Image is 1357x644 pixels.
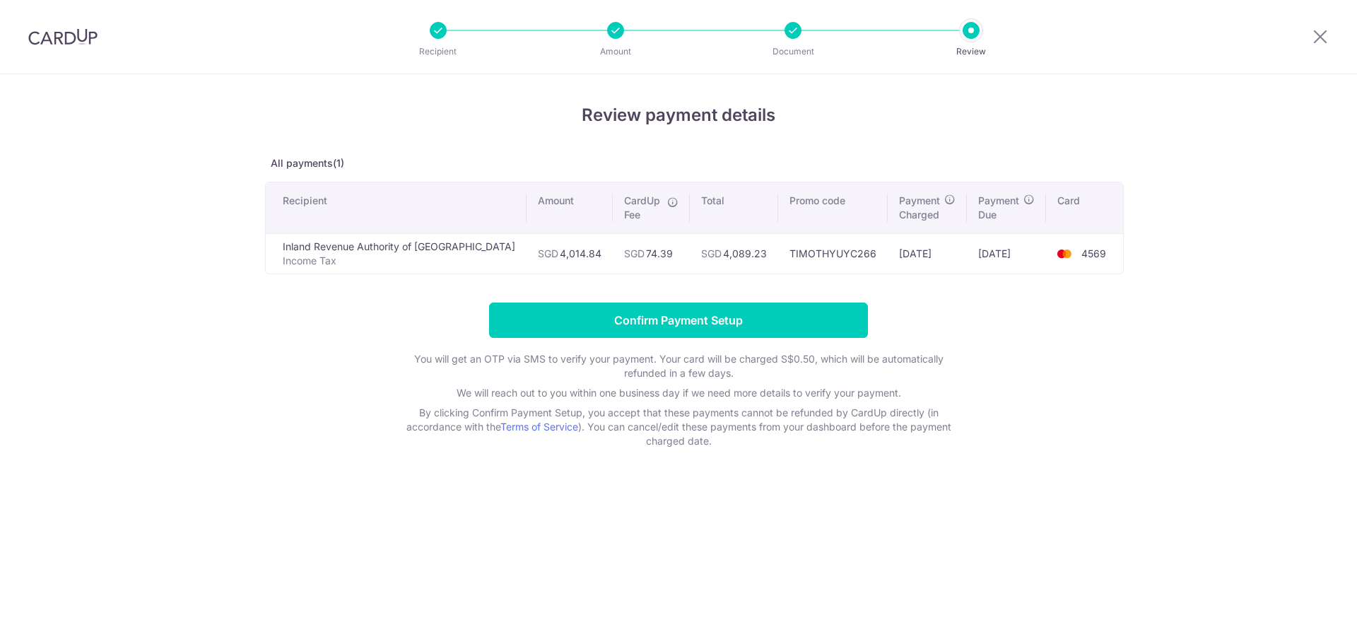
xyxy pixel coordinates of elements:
p: By clicking Confirm Payment Setup, you accept that these payments cannot be refunded by CardUp di... [396,406,961,448]
td: 4,089.23 [690,233,778,274]
span: SGD [624,247,645,259]
td: Inland Revenue Authority of [GEOGRAPHIC_DATA] [266,233,527,274]
h4: Review payment details [265,103,1092,128]
td: 74.39 [613,233,690,274]
td: [DATE] [888,233,967,274]
p: We will reach out to you within one business day if we need more details to verify your payment. [396,386,961,400]
span: Payment Due [978,194,1019,222]
td: TIMOTHYUYC266 [778,233,888,274]
p: You will get an OTP via SMS to verify your payment. Your card will be charged S$0.50, which will ... [396,352,961,380]
span: CardUp Fee [624,194,660,222]
th: Card [1046,182,1123,233]
td: 4,014.84 [527,233,613,274]
p: All payments(1) [265,156,1092,170]
th: Total [690,182,778,233]
th: Amount [527,182,613,233]
span: SGD [538,247,558,259]
td: [DATE] [967,233,1046,274]
th: Recipient [266,182,527,233]
p: Recipient [386,45,490,59]
span: 4569 [1081,247,1106,259]
span: Payment Charged [899,194,940,222]
img: CardUp [28,28,98,45]
p: Review [919,45,1023,59]
p: Amount [563,45,668,59]
img: <span class="translation_missing" title="translation missing: en.account_steps.new_confirm_form.b... [1050,245,1079,262]
a: Terms of Service [500,421,578,433]
iframe: Opens a widget where you can find more information [1267,602,1343,637]
span: SGD [701,247,722,259]
th: Promo code [778,182,888,233]
input: Confirm Payment Setup [489,303,868,338]
p: Income Tax [283,254,515,268]
p: Document [741,45,845,59]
